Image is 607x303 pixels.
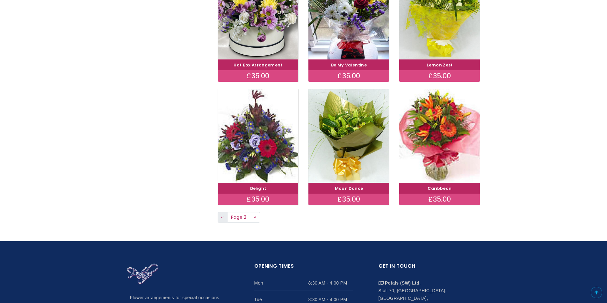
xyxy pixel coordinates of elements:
[218,70,299,82] div: £35.00
[218,194,299,205] div: £35.00
[331,62,367,68] a: Be My Valentine
[308,194,389,205] div: £35.00
[399,70,480,82] div: £35.00
[221,214,224,220] span: ‹‹
[218,212,481,223] nav: Page navigation
[254,262,353,274] h2: Opening Times
[218,89,299,183] img: Delight
[250,186,266,191] a: Delight
[234,62,283,68] a: Hat Box Arrangement
[427,62,453,68] a: Lemon Zest
[385,280,421,286] strong: Petals (SW) Ltd.
[308,70,389,82] div: £35.00
[308,89,389,183] img: Moon Dance
[428,186,452,191] a: Caribbean
[399,89,480,183] img: Caribbean
[254,274,353,291] li: Mon
[308,279,353,287] span: 8:30 AM - 4:00 PM
[399,194,480,205] div: £35.00
[127,263,159,285] img: Home
[379,262,477,274] h2: Get in touch
[335,186,363,191] a: Moon Dance
[254,214,257,220] span: ››
[227,212,250,223] span: Page 2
